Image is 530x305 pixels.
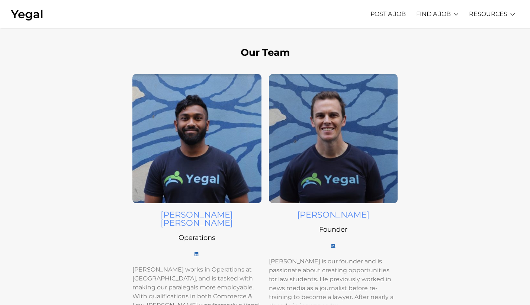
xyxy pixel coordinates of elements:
[269,226,398,233] h5: Founder
[61,48,470,57] h2: Our Team
[132,211,261,227] h4: [PERSON_NAME] [PERSON_NAME]
[370,4,406,24] a: POST A JOB
[331,244,335,248] img: LI-In-Bug
[195,252,199,256] img: LI-In-Bug
[132,234,261,241] h5: Operations
[469,4,507,24] a: RESOURCES
[269,74,398,203] img: Michael Profile
[269,211,398,219] h4: [PERSON_NAME]
[132,74,261,203] img: Swaroop profile
[416,4,451,24] a: FIND A JOB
